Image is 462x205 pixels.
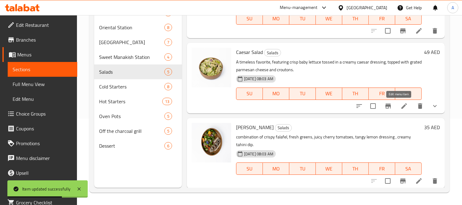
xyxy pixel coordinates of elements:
[292,14,313,23] span: TU
[164,39,172,46] div: items
[165,113,172,119] span: 5
[371,89,393,98] span: FR
[94,35,182,50] div: [GEOGRAPHIC_DATA]7
[367,100,380,113] span: Select to update
[94,50,182,64] div: Sweet Manakish Station4
[275,124,291,131] span: Salads
[316,162,342,175] button: WE
[16,110,72,117] span: Choice Groups
[17,51,72,58] span: Menus
[352,99,367,113] button: sort-choices
[2,180,77,195] a: Coverage Report
[236,58,422,74] p: A timeless favorite, featuring crisp baby lettuce tossed in a creamy caesar dressing, topped with...
[242,151,276,157] span: [DATE] 08:03 AM
[164,68,172,76] div: items
[398,89,419,98] span: SA
[99,127,164,135] div: Off the charcoal grill
[2,136,77,151] a: Promotions
[289,88,316,100] button: TU
[94,64,182,79] div: Salads5
[413,99,428,113] button: delete
[165,39,172,45] span: 7
[94,124,182,138] div: Off the charcoal grill5
[431,102,439,110] svg: Show Choices
[242,76,276,82] span: [DATE] 08:03 AM
[236,12,263,25] button: SU
[192,123,231,162] img: Arugula Falafel
[164,24,172,31] div: items
[99,39,164,46] div: Manakish Station
[263,162,289,175] button: MO
[280,4,318,11] div: Menu-management
[99,142,164,150] span: Dessert
[342,12,369,25] button: TH
[263,12,289,25] button: MO
[99,24,164,31] span: Oriental Station
[99,53,164,61] span: Sweet Manakish Station
[2,166,77,180] a: Upsell
[165,54,172,60] span: 4
[2,18,77,32] a: Edit Restaurant
[398,14,419,23] span: SA
[99,68,164,76] span: Salads
[415,27,423,35] a: Edit menu item
[263,88,289,100] button: MO
[236,47,263,57] span: Caesar Salad
[94,20,182,35] div: Oriental Station8
[371,14,393,23] span: FR
[2,47,77,62] a: Menus
[165,69,172,75] span: 5
[316,12,342,25] button: WE
[318,164,340,173] span: WE
[13,95,72,103] span: Edit Menu
[395,12,422,25] button: SA
[16,36,72,43] span: Branches
[164,142,172,150] div: items
[381,174,394,187] span: Select to update
[452,4,454,11] span: A
[381,24,394,37] span: Select to update
[428,174,442,188] button: delete
[415,177,423,185] a: Edit menu item
[99,113,164,120] div: Oven Pots
[395,162,422,175] button: SA
[2,32,77,47] a: Branches
[99,98,162,105] span: Hot Starters
[163,99,172,105] span: 13
[239,164,260,173] span: SU
[164,53,172,61] div: items
[94,3,182,156] nav: Menu sections
[292,164,313,173] span: TU
[289,12,316,25] button: TU
[16,169,72,177] span: Upsell
[396,174,410,188] button: Branch-specific-item
[239,89,260,98] span: SU
[2,121,77,136] a: Coupons
[8,92,77,106] a: Edit Menu
[164,113,172,120] div: items
[342,162,369,175] button: TH
[94,138,182,153] div: Dessert6
[2,106,77,121] a: Choice Groups
[316,88,342,100] button: WE
[236,88,263,100] button: SU
[13,66,72,73] span: Sections
[16,125,72,132] span: Coupons
[345,14,366,23] span: TH
[264,49,281,56] span: Salads
[16,21,72,29] span: Edit Restaurant
[94,94,182,109] div: Hot Starters13
[13,80,72,88] span: Full Menu View
[2,151,77,166] a: Menu disclaimer
[236,133,422,149] p: combination of crispy falafel, fresh greens, juicy cherry tomatoes, tangy lemon dressing , creamy...
[239,14,260,23] span: SU
[165,84,172,90] span: 8
[192,48,231,87] img: Caesar Salad
[165,128,172,134] span: 5
[318,89,340,98] span: WE
[345,89,366,98] span: TH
